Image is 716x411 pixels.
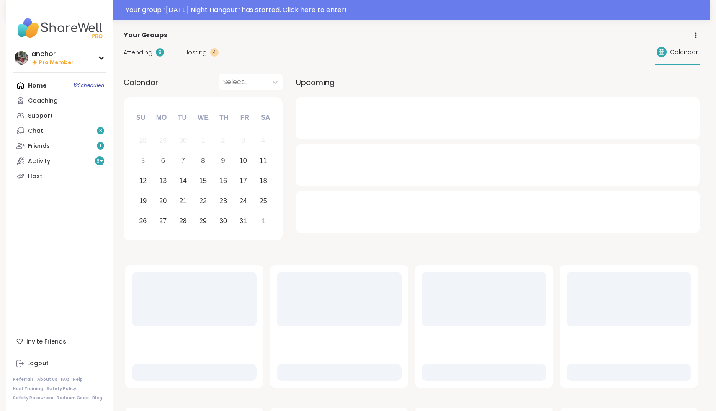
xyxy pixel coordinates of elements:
a: Friends1 [13,138,106,153]
a: Activity9+ [13,153,106,168]
span: Calendar [670,48,698,57]
div: Choose Wednesday, October 15th, 2025 [194,172,212,190]
div: Not available Monday, September 29th, 2025 [154,132,172,150]
div: 28 [179,215,187,227]
img: anchor [15,51,28,65]
div: 4 [210,48,219,57]
div: Choose Monday, October 6th, 2025 [154,152,172,170]
span: 9 + [96,158,103,165]
img: ShareWell Nav Logo [13,13,106,43]
a: Host [13,168,106,184]
div: 20 [159,195,167,207]
div: Choose Tuesday, October 7th, 2025 [174,152,192,170]
div: Invite Friends [13,334,106,349]
span: Pro Member [39,59,74,66]
div: 28 [139,135,147,146]
div: 29 [199,215,207,227]
div: 16 [219,175,227,186]
span: Attending [124,48,152,57]
a: Host Training [13,386,43,392]
div: We [194,109,212,127]
div: Choose Sunday, October 5th, 2025 [134,152,152,170]
div: 6 [161,155,165,166]
div: 21 [179,195,187,207]
span: Your Groups [124,30,167,40]
div: 30 [179,135,187,146]
div: 31 [240,215,247,227]
div: 13 [159,175,167,186]
div: Coaching [28,97,58,105]
div: Th [215,109,233,127]
div: 17 [240,175,247,186]
div: Choose Wednesday, October 29th, 2025 [194,212,212,230]
div: 18 [260,175,267,186]
div: 11 [260,155,267,166]
div: Choose Sunday, October 26th, 2025 [134,212,152,230]
div: 26 [139,215,147,227]
div: Not available Friday, October 3rd, 2025 [234,132,252,150]
a: Blog [92,395,102,401]
div: Choose Sunday, October 19th, 2025 [134,192,152,210]
div: Choose Friday, October 17th, 2025 [234,172,252,190]
a: Referrals [13,377,34,383]
div: Choose Saturday, October 11th, 2025 [254,152,272,170]
div: Fr [235,109,254,127]
div: Choose Friday, October 10th, 2025 [234,152,252,170]
div: 27 [159,215,167,227]
div: Choose Tuesday, October 21st, 2025 [174,192,192,210]
div: 5 [141,155,145,166]
div: 15 [199,175,207,186]
a: Support [13,108,106,123]
a: Safety Policy [46,386,76,392]
a: About Us [37,377,57,383]
div: 14 [179,175,187,186]
div: month 2025-10 [133,131,273,231]
div: Mo [152,109,170,127]
div: 30 [219,215,227,227]
div: Choose Sunday, October 12th, 2025 [134,172,152,190]
div: 24 [240,195,247,207]
div: 23 [219,195,227,207]
div: Activity [28,157,50,165]
div: 25 [260,195,267,207]
div: Choose Thursday, October 16th, 2025 [214,172,232,190]
div: 19 [139,195,147,207]
div: Sa [256,109,275,127]
div: Chat [28,127,43,135]
div: Logout [27,359,49,368]
a: Help [73,377,83,383]
div: Not available Wednesday, October 1st, 2025 [194,132,212,150]
div: Choose Friday, October 24th, 2025 [234,192,252,210]
div: Choose Wednesday, October 22nd, 2025 [194,192,212,210]
div: Choose Saturday, October 25th, 2025 [254,192,272,210]
div: 2 [221,135,225,146]
div: Choose Friday, October 31st, 2025 [234,212,252,230]
div: Not available Thursday, October 2nd, 2025 [214,132,232,150]
a: FAQ [61,377,70,383]
div: Choose Thursday, October 23rd, 2025 [214,192,232,210]
a: Chat3 [13,123,106,138]
div: 22 [199,195,207,207]
div: 3 [241,135,245,146]
div: 29 [159,135,167,146]
div: Choose Monday, October 13th, 2025 [154,172,172,190]
div: 8 [156,48,164,57]
div: Your group “ [DATE] Night Hangout ” has started. Click here to enter! [126,5,705,15]
div: Choose Tuesday, October 28th, 2025 [174,212,192,230]
div: 7 [181,155,185,166]
a: Logout [13,356,106,371]
div: Not available Sunday, September 28th, 2025 [134,132,152,150]
div: Choose Thursday, October 30th, 2025 [214,212,232,230]
div: 1 [261,215,265,227]
span: Hosting [184,48,207,57]
span: 3 [99,127,102,134]
div: anchor [31,49,74,59]
div: Choose Saturday, November 1st, 2025 [254,212,272,230]
a: Coaching [13,93,106,108]
div: Su [131,109,150,127]
a: Safety Resources [13,395,53,401]
div: Choose Thursday, October 9th, 2025 [214,152,232,170]
div: Choose Saturday, October 18th, 2025 [254,172,272,190]
div: Host [28,172,42,181]
div: Choose Monday, October 20th, 2025 [154,192,172,210]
